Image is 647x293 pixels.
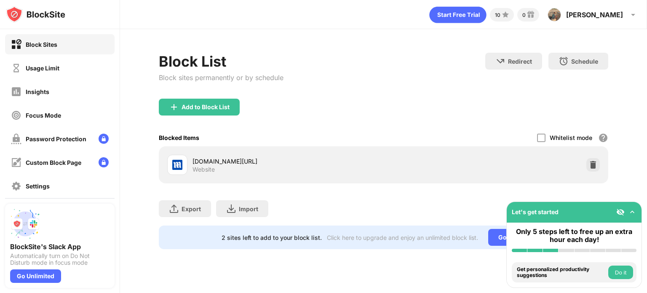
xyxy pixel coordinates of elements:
div: Usage Limit [26,65,59,72]
div: Custom Block Page [26,159,81,166]
div: Import [239,205,258,212]
div: Schedule [571,58,598,65]
img: focus-off.svg [11,110,21,121]
div: 2 sites left to add to your block list. [222,234,322,241]
img: reward-small.svg [526,10,536,20]
img: settings-off.svg [11,181,21,191]
div: Insights [26,88,49,95]
div: 0 [522,12,526,18]
div: Block sites permanently or by schedule [159,73,283,82]
div: Click here to upgrade and enjoy an unlimited block list. [327,234,478,241]
img: eye-not-visible.svg [616,208,625,216]
div: BlockSite's Slack App [10,242,110,251]
img: lock-menu.svg [99,134,109,144]
img: block-on.svg [11,39,21,50]
div: Block Sites [26,41,57,48]
div: Get personalized productivity suggestions [517,266,606,279]
div: [PERSON_NAME] [566,11,623,19]
img: insights-off.svg [11,86,21,97]
img: password-protection-off.svg [11,134,21,144]
div: Go Unlimited [10,269,61,283]
div: Export [182,205,201,212]
div: Automatically turn on Do Not Disturb mode in focus mode [10,253,110,266]
div: Blocked Items [159,134,199,141]
img: push-slack.svg [10,209,40,239]
div: [DOMAIN_NAME][URL] [192,157,383,166]
div: Redirect [508,58,532,65]
div: Focus Mode [26,112,61,119]
div: 10 [495,12,500,18]
div: Whitelist mode [550,134,592,141]
div: Only 5 steps left to free up an extra hour each day! [512,228,636,244]
div: Go Unlimited [488,229,546,246]
div: Settings [26,183,50,190]
div: Password Protection [26,135,86,142]
button: Do it [608,266,633,279]
img: points-small.svg [500,10,511,20]
div: Website [192,166,215,173]
div: Let's get started [512,208,559,215]
img: lock-menu.svg [99,157,109,167]
img: customize-block-page-off.svg [11,157,21,168]
img: favicons [172,160,182,170]
div: Add to Block List [182,104,230,110]
img: time-usage-off.svg [11,63,21,73]
img: logo-blocksite.svg [6,6,65,23]
img: omni-setup-toggle.svg [628,208,636,216]
div: animation [429,6,487,23]
div: Block List [159,53,283,70]
img: ACg8ocKPnQz531UJEeItZACCt4uRgWxqX_qIOjmcIkPySLUcjw4e8Ix9=s96-c [548,8,561,22]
